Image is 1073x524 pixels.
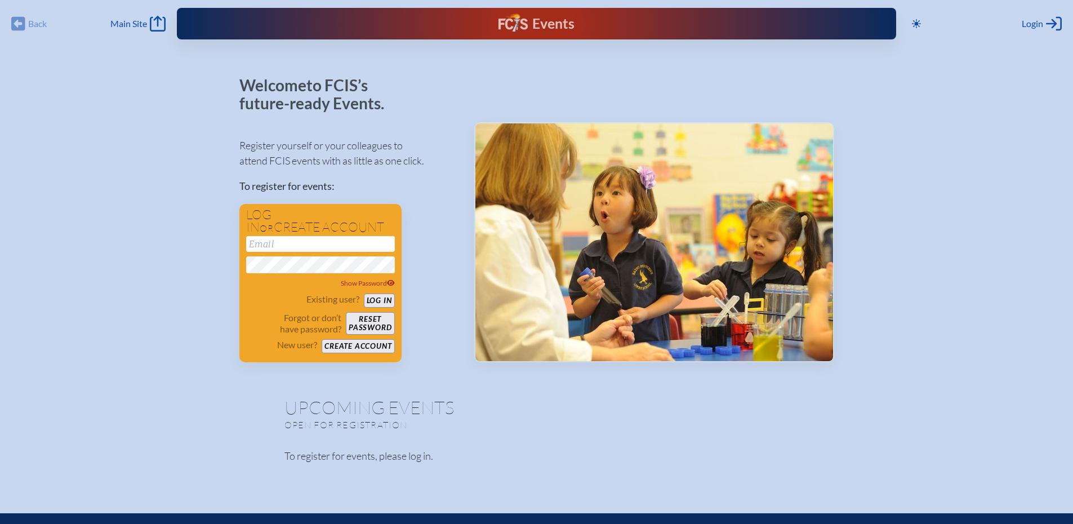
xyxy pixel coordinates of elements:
button: Log in [364,294,395,308]
img: Events [475,123,833,361]
a: Main Site [110,16,166,32]
input: Email [246,236,395,252]
p: Forgot or don’t have password? [246,312,342,335]
p: New user? [277,339,317,350]
button: Resetpassword [346,312,394,335]
h1: Upcoming Events [284,398,789,416]
button: Create account [322,339,394,353]
p: Open for registration [284,419,582,430]
span: or [260,223,274,234]
p: Existing user? [306,294,359,305]
span: Main Site [110,18,147,29]
p: Register yourself or your colleagues to attend FCIS events with as little as one click. [239,138,456,168]
p: To register for events: [239,179,456,194]
span: Login [1022,18,1043,29]
p: Welcome to FCIS’s future-ready Events. [239,77,397,112]
p: To register for events, please log in. [284,448,789,464]
h1: Log in create account [246,208,395,234]
span: Show Password [341,279,395,287]
div: FCIS Events — Future ready [375,14,698,34]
